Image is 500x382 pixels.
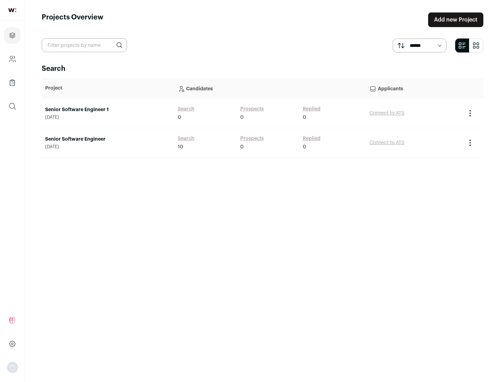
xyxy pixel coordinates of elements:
[42,38,127,52] input: Filter projects by name
[45,106,171,113] a: Senior Software Engineer 1
[369,140,405,145] a: Connect to ATS
[178,114,181,121] span: 0
[303,106,320,113] a: Replied
[7,362,18,373] button: Open dropdown
[303,135,320,142] a: Replied
[240,114,244,121] span: 0
[240,106,264,113] a: Prospects
[240,135,264,142] a: Prospects
[466,139,474,147] button: Project Actions
[42,13,103,27] h1: Projects Overview
[303,114,306,121] span: 0
[369,81,459,95] p: Applicants
[428,13,483,27] a: Add new Project
[4,27,20,44] a: Projects
[45,144,171,150] span: [DATE]
[8,8,16,12] img: wellfound-shorthand-0d5821cbd27db2630d0214b213865d53afaa358527fdda9d0ea32b1df1b89c2c.svg
[4,74,20,91] a: Company Lists
[4,51,20,67] a: Company and ATS Settings
[45,136,171,143] a: Senior Software Engineer
[42,64,483,74] h2: Search
[178,135,194,142] a: Search
[178,81,362,95] p: Candidates
[369,111,405,116] a: Connect to ATS
[7,362,18,373] img: nopic.png
[178,106,194,113] a: Search
[45,115,171,120] span: [DATE]
[303,143,306,150] span: 0
[178,143,183,150] span: 10
[466,109,474,117] button: Project Actions
[45,85,171,92] p: Project
[240,143,244,150] span: 0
